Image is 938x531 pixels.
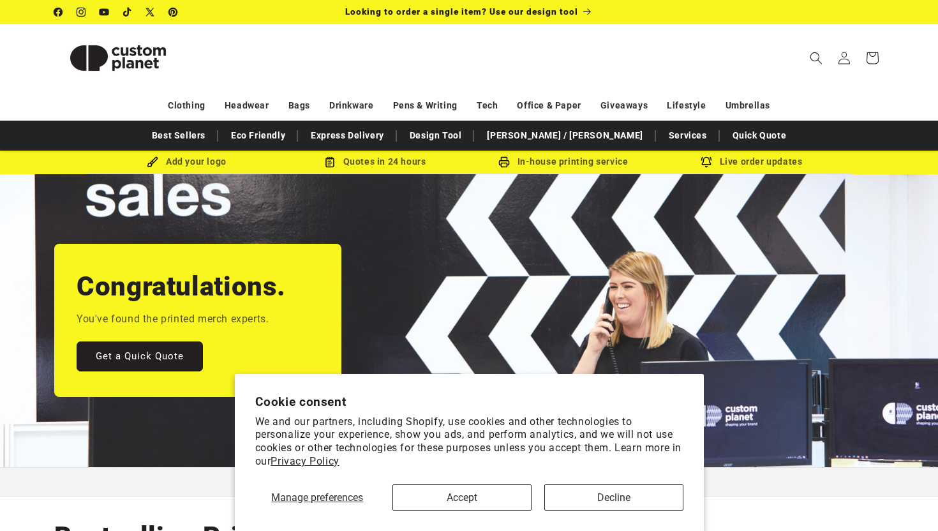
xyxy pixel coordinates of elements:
[726,124,793,147] a: Quick Quote
[225,94,269,117] a: Headwear
[255,484,380,511] button: Manage preferences
[93,154,281,170] div: Add your logo
[802,44,830,72] summary: Search
[77,310,269,329] p: You've found the printed merch experts.
[329,94,373,117] a: Drinkware
[255,394,683,409] h2: Cookie consent
[480,124,649,147] a: [PERSON_NAME] / [PERSON_NAME]
[600,94,648,117] a: Giveaways
[281,154,469,170] div: Quotes in 24 hours
[477,94,498,117] a: Tech
[345,6,578,17] span: Looking to order a single item? Use our design tool
[701,156,712,168] img: Order updates
[271,455,339,467] a: Privacy Policy
[77,341,203,371] a: Get a Quick Quote
[403,124,468,147] a: Design Tool
[50,24,187,91] a: Custom Planet
[667,94,706,117] a: Lifestyle
[469,154,657,170] div: In-house printing service
[392,484,532,511] button: Accept
[288,94,310,117] a: Bags
[726,94,770,117] a: Umbrellas
[304,124,391,147] a: Express Delivery
[147,156,158,168] img: Brush Icon
[544,484,683,511] button: Decline
[662,124,713,147] a: Services
[255,415,683,468] p: We and our partners, including Shopify, use cookies and other technologies to personalize your ex...
[225,124,292,147] a: Eco Friendly
[54,29,182,87] img: Custom Planet
[324,156,336,168] img: Order Updates Icon
[517,94,581,117] a: Office & Paper
[657,154,845,170] div: Live order updates
[498,156,510,168] img: In-house printing
[77,269,286,304] h2: Congratulations.
[168,94,205,117] a: Clothing
[393,94,458,117] a: Pens & Writing
[271,491,363,504] span: Manage preferences
[145,124,212,147] a: Best Sellers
